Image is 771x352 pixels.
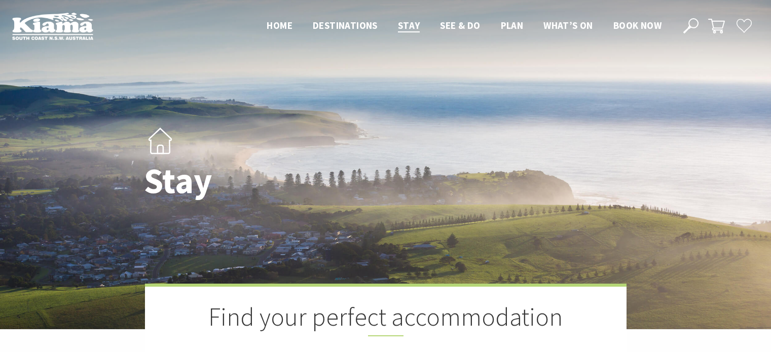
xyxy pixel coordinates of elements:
[501,19,524,31] span: Plan
[613,19,662,31] span: Book now
[196,302,576,336] h2: Find your perfect accommodation
[313,19,378,31] span: Destinations
[398,19,420,31] span: Stay
[543,19,593,31] span: What’s On
[267,19,292,31] span: Home
[256,18,672,34] nav: Main Menu
[144,162,430,201] h1: Stay
[440,19,480,31] span: See & Do
[12,12,93,40] img: Kiama Logo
